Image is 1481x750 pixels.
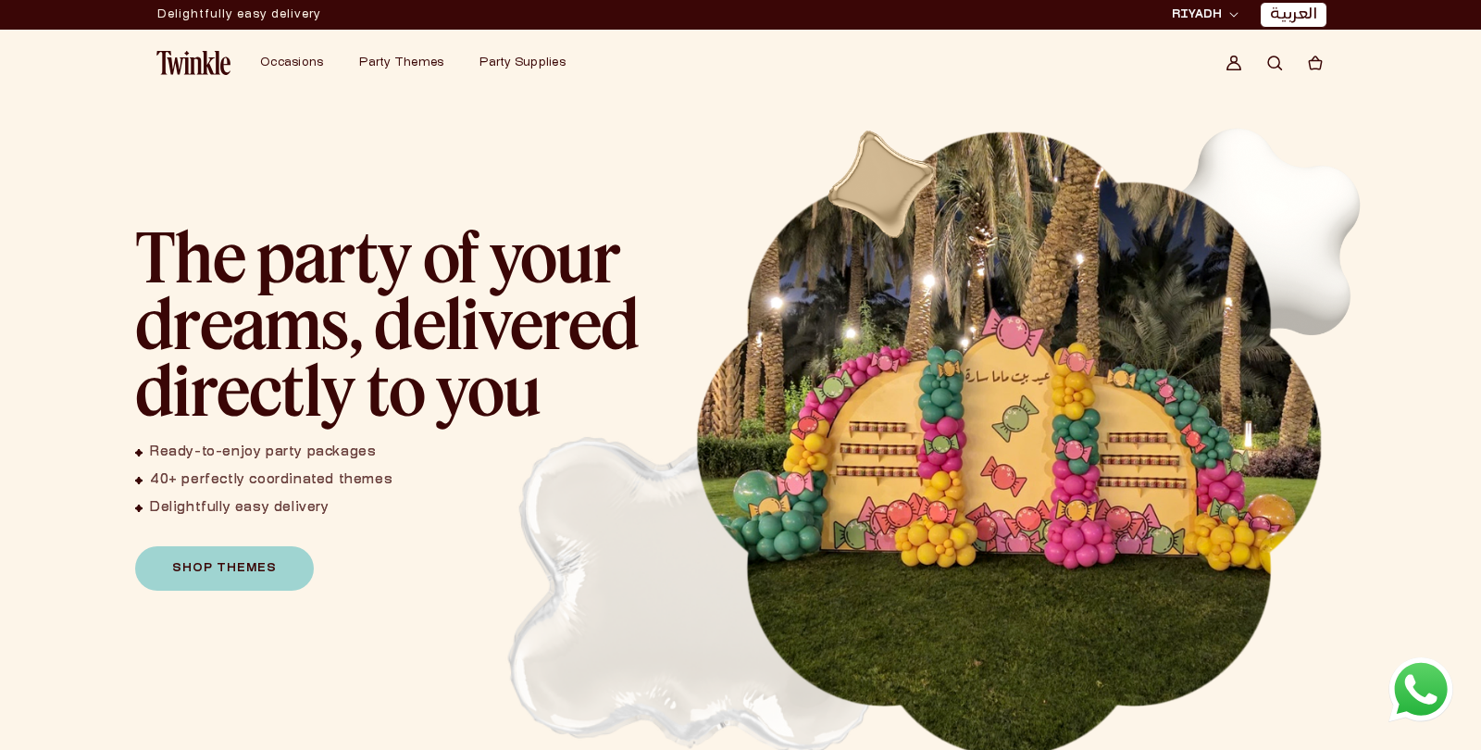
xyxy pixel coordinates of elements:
div: Announcement [157,1,321,29]
a: Shop Themes [135,546,314,591]
h2: The party of your dreams, delivered directly to you [135,222,653,422]
img: Slider balloon [1136,101,1388,353]
img: Twinkle [156,51,230,75]
span: RIYADH [1172,6,1222,23]
span: Party Themes [359,57,443,69]
button: RIYADH [1166,6,1244,24]
summary: Party Supplies [468,44,591,81]
span: Party Supplies [479,57,566,69]
span: Occasions [260,57,323,69]
p: Delightfully easy delivery [157,1,321,29]
li: Ready-to-enjoy party packages [135,444,392,461]
a: Occasions [260,56,323,70]
li: Delightfully easy delivery [135,500,392,517]
a: العربية [1270,6,1317,25]
img: 3D golden Balloon [812,115,952,256]
a: Party Themes [359,56,443,70]
summary: Occasions [249,44,348,81]
li: 40+ perfectly coordinated themes [135,472,392,489]
summary: Party Themes [348,44,468,81]
a: Party Supplies [479,56,566,70]
summary: Search [1254,43,1295,83]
